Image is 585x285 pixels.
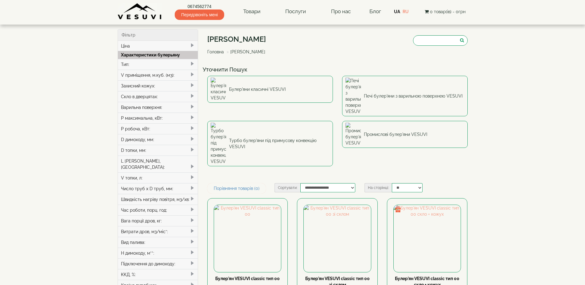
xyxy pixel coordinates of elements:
div: Ціна [118,41,198,51]
a: UA [394,9,400,14]
a: Товари [237,5,267,19]
div: H димоходу, м**: [118,248,198,258]
span: 0 товар(ів) - 0грн [430,9,466,14]
img: Печі булер'яни з варильною поверхнею VESUVI [345,78,361,114]
div: ККД, %: [118,269,198,280]
a: Послуги [279,5,312,19]
a: RU [403,9,409,14]
span: Передзвоніть мені [175,10,224,20]
a: Про нас [325,5,357,19]
div: D топки, мм: [118,145,198,156]
img: Завод VESUVI [118,3,162,20]
img: Булер'яни класичні VESUVI [211,78,226,101]
label: На сторінці: [365,183,392,192]
div: Тип: [118,59,198,70]
a: Печі булер'яни з варильною поверхнею VESUVI Печі булер'яни з варильною поверхнею VESUVI [342,76,468,116]
div: Варильна поверхня: [118,102,198,113]
a: Промислові булер'яни VESUVI Промислові булер'яни VESUVI [342,121,468,148]
a: Блог [369,8,381,14]
img: Булер'ян VESUVI classic тип 00 скло + кожух [394,205,461,272]
div: Час роботи, порц. год: [118,205,198,215]
img: gift [395,206,401,212]
a: Турбо булер'яни під примусову конвекцію VESUVI Турбо булер'яни під примусову конвекцію VESUVI [207,121,333,166]
a: Булер'ян VESUVI classic тип 00 [215,276,280,281]
div: Витрати дров, м3/міс*: [118,226,198,237]
div: D димоходу, мм: [118,134,198,145]
a: Булер'яни класичні VESUVI Булер'яни класичні VESUVI [207,76,333,103]
a: Порівняння товарів (0) [207,183,266,194]
div: Підключення до димоходу: [118,258,198,269]
a: 0674562774 [175,3,224,10]
div: Число труб x D труб, мм: [118,183,198,194]
label: Сортувати: [275,183,300,192]
div: V топки, л: [118,172,198,183]
h1: [PERSON_NAME] [207,35,270,43]
div: P робоча, кВт: [118,123,198,134]
button: 0 товар(ів) - 0грн [423,8,467,15]
div: Вид палива: [118,237,198,248]
div: Швидкість нагріву повітря, м3/хв: [118,194,198,205]
img: Булер'ян VESUVI classic тип 00 [214,205,281,272]
div: L [PERSON_NAME], [GEOGRAPHIC_DATA]: [118,156,198,172]
div: Захисний кожух: [118,80,198,91]
div: V приміщення, м.куб. (м3): [118,70,198,80]
img: Булер'ян VESUVI classic тип 00 зі склом [304,205,371,272]
li: [PERSON_NAME] [225,49,265,55]
div: Характеристики булерьяну [118,51,198,59]
img: Турбо булер'яни під примусову конвекцію VESUVI [211,123,226,164]
a: Головна [207,49,224,54]
h4: Уточнити Пошук [203,67,472,73]
div: Фільтр [118,29,198,41]
div: P максимальна, кВт: [118,113,198,123]
img: Промислові булер'яни VESUVI [345,123,361,146]
div: Вага порції дров, кг: [118,215,198,226]
div: Скло в дверцятах: [118,91,198,102]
